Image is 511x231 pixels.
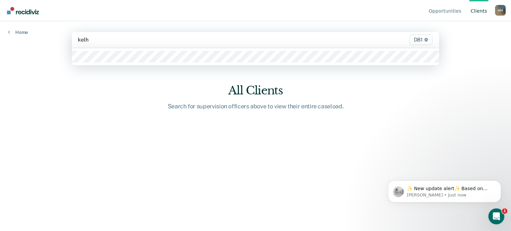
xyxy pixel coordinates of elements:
[8,29,28,35] a: Home
[502,208,507,214] span: 1
[495,5,506,16] div: H H
[29,26,115,32] p: Message from Kim, sent Just now
[7,7,39,14] img: Recidiviz
[488,208,504,224] iframe: Intercom live chat
[495,5,506,16] button: Profile dropdown button
[410,35,432,45] span: D81
[29,19,114,150] span: ✨ New update alert✨ Based on your feedback, we've made a few updates we wanted to share. 1. We ha...
[149,103,362,110] div: Search for supervision officers above to view their entire caseload.
[378,167,511,213] iframe: Intercom notifications message
[149,84,362,97] div: All Clients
